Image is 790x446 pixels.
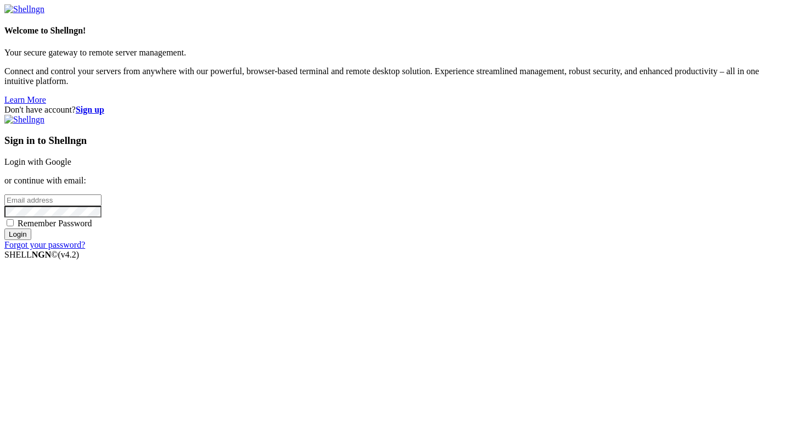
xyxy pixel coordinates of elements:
p: Your secure gateway to remote server management. [4,48,786,58]
a: Login with Google [4,157,71,166]
input: Email address [4,194,101,206]
img: Shellngn [4,4,44,14]
div: Don't have account? [4,105,786,115]
span: 4.2.0 [58,250,80,259]
h3: Sign in to Shellngn [4,135,786,147]
span: SHELL © [4,250,79,259]
p: Connect and control your servers from anywhere with our powerful, browser-based terminal and remo... [4,66,786,86]
input: Login [4,228,31,240]
h4: Welcome to Shellngn! [4,26,786,36]
b: NGN [32,250,52,259]
span: Remember Password [18,219,92,228]
a: Sign up [76,105,104,114]
a: Learn More [4,95,46,104]
a: Forgot your password? [4,240,85,249]
p: or continue with email: [4,176,786,186]
img: Shellngn [4,115,44,125]
input: Remember Password [7,219,14,226]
